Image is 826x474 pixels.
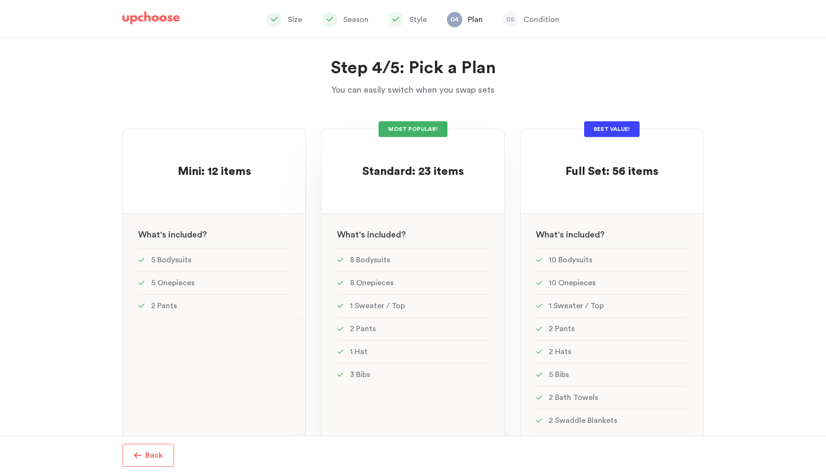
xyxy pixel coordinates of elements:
p: Back [145,450,163,461]
li: 5 Bibs [536,363,688,386]
a: UpChoose [122,11,180,29]
p: Plan [468,14,483,25]
h2: Step 4/5: Pick a Plan [222,57,604,80]
div: MOST POPULAR! [379,121,447,137]
span: Mini: 12 items [178,166,251,177]
li: 8 Onepieces [337,271,489,294]
span: W [337,230,346,239]
li: 8 Bodysuits [337,248,489,271]
li: 10 Onepieces [536,271,688,294]
span: W [138,230,147,239]
div: hat's included [322,214,504,248]
li: 1 Sweater / Top [337,294,489,317]
li: 2 Pants [536,317,688,340]
span: ? [600,230,605,239]
p: Season [343,14,369,25]
img: UpChoose [122,11,180,25]
li: 2 Swaddle Blankets [536,409,688,432]
li: 3 Bibs [337,363,489,386]
li: 2 Pants [138,294,290,317]
li: 10 Burp Cloths [536,432,688,455]
li: 1 Hat [337,340,489,363]
li: 1 Sweater / Top [536,294,688,317]
div: BEST VALUE! [584,121,640,137]
button: Back [122,444,174,467]
span: 05 [502,12,518,27]
li: 5 Bodysuits [138,248,290,271]
li: 5 Onepieces [138,271,290,294]
li: 2 Bath Towels [536,386,688,409]
p: Condition [523,14,559,25]
span: 04 [447,12,462,27]
li: 2 Pants [337,317,489,340]
p: Size [288,14,302,25]
span: Full Set: 56 items [565,166,658,177]
p: You can easily switch when you swap sets [222,83,604,97]
div: hat's included [521,214,703,248]
span: ? [401,230,406,239]
span: W [536,230,544,239]
li: 2 Hats [536,340,688,363]
li: 10 Bodysuits [536,248,688,271]
span: Standard: 23 items [362,166,464,177]
p: Style [409,14,427,25]
span: ? [202,230,207,239]
div: hat's included [123,214,305,248]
